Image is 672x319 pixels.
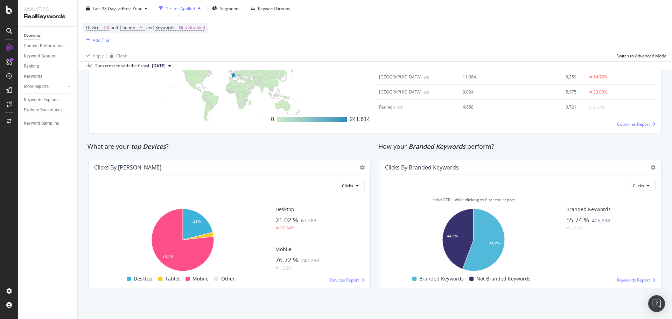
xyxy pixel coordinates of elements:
[280,265,292,271] div: 1.33%
[94,63,149,69] div: Data crossed with the Crawl
[155,25,174,30] span: Keywords
[385,197,563,203] div: Hold CTRL while clicking to filter the report.
[566,206,611,213] span: Branded Keywords
[593,104,605,111] div: 3.67%
[111,25,118,30] span: and
[83,50,104,61] button: Apply
[209,3,242,14] button: Segments
[24,42,72,50] a: Content Performance
[24,73,72,80] a: Keywords
[566,216,589,224] span: 55.74 %
[152,63,166,69] span: 2025 Aug. 8th
[616,53,666,58] div: Switch to Advanced Mode
[24,13,72,21] div: RealKeywords
[221,275,235,283] span: Other
[379,74,421,80] div: Morocco
[447,234,458,238] text: 44.3%
[301,257,319,264] span: 247,290
[24,6,72,13] div: Analytics
[489,242,500,246] text: 55.7%
[519,104,576,110] div: 3,721
[166,5,195,11] div: 1 Filter Applied
[330,277,359,283] span: Devices Report
[275,256,298,264] span: 76.72 %
[330,277,365,283] a: Devices Report
[24,63,72,70] a: Ranking
[24,106,72,114] a: Explorer Bookmarks
[104,23,109,33] span: All
[248,3,293,14] button: Keyword Groups
[24,83,49,90] div: More Reports
[385,205,562,275] svg: A chart.
[220,5,239,11] span: Segments
[570,225,582,231] div: 1.74%
[617,121,656,127] a: Countries Report
[192,275,209,283] span: Mobile
[131,142,166,151] span: top Devices
[136,25,139,30] span: =
[140,23,145,33] span: All
[24,73,42,80] div: Keywords
[24,83,65,90] a: More Reports
[83,36,111,44] button: Add Filter
[83,3,150,14] button: Last 28 DaysvsPrev. Year
[134,275,153,283] span: Desktop
[24,106,62,114] div: Explorer Bookmarks
[342,183,353,189] span: Clicks
[93,53,104,58] div: Apply
[275,267,278,269] img: Equal
[519,74,576,80] div: 8,259
[24,96,72,104] a: Keywords Explorer
[24,32,72,40] a: Overview
[275,206,294,213] span: Desktop
[419,275,464,283] span: Branded Keywords
[301,217,316,224] span: 67,783
[614,50,666,61] button: Switch to Advanced Mode
[379,89,421,95] div: Tunisia
[617,121,650,127] span: Countries Report
[24,63,39,70] div: Ranking
[107,50,127,61] button: Clear
[593,74,608,80] div: 14.72%
[118,5,142,11] span: vs Prev. Year
[93,37,111,43] div: Add Filter
[275,246,292,252] span: Mobile
[271,115,274,124] div: 0
[175,25,178,30] span: =
[519,89,576,95] div: 5,975
[94,205,271,275] div: A chart.
[24,120,59,127] div: Keyword Sampling
[146,25,154,30] span: and
[463,74,508,80] div: 11,084
[617,277,650,283] span: Keywords Report
[336,180,365,191] button: Clicks
[24,53,55,60] div: Keyword Groups
[156,3,203,14] button: 1 Filter Applied
[149,62,174,70] button: [DATE]
[100,25,103,30] span: =
[116,53,127,58] div: Clear
[24,42,64,50] div: Content Performance
[627,180,656,191] button: Clicks
[275,216,298,224] span: 21.02 %
[589,106,591,109] img: Equal
[617,277,656,283] a: Keywords Report
[566,227,569,229] img: Equal
[385,164,459,171] div: Clicks By Branded Keywords
[463,89,508,95] div: 9,024
[24,96,59,104] div: Keywords Explorer
[476,275,531,283] span: Not Branded Keywords
[593,89,608,95] div: 23.03%
[378,142,662,151] div: How your perform?
[648,295,665,312] div: Open Intercom Messenger
[94,164,161,171] div: Clicks by [PERSON_NAME]
[24,32,41,40] div: Overview
[165,275,180,283] span: Tablet
[280,225,294,231] div: 12.14%
[120,25,135,30] span: Country
[258,5,290,11] div: Keyword Groups
[87,142,371,151] div: What are your ?
[408,142,465,151] span: Branded Keywords
[379,104,395,110] div: Reunion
